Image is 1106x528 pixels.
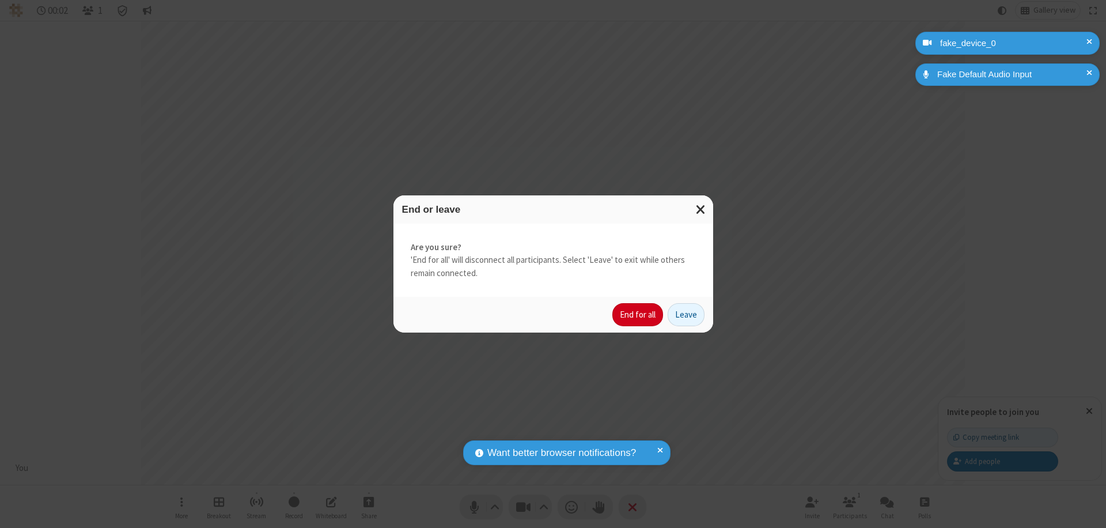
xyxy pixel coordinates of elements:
[612,303,663,326] button: End for all
[487,446,636,461] span: Want better browser notifications?
[936,37,1091,50] div: fake_device_0
[393,224,713,297] div: 'End for all' will disconnect all participants. Select 'Leave' to exit while others remain connec...
[411,241,696,254] strong: Are you sure?
[668,303,704,326] button: Leave
[933,68,1091,81] div: Fake Default Audio Input
[689,195,713,224] button: Close modal
[402,204,704,215] h3: End or leave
